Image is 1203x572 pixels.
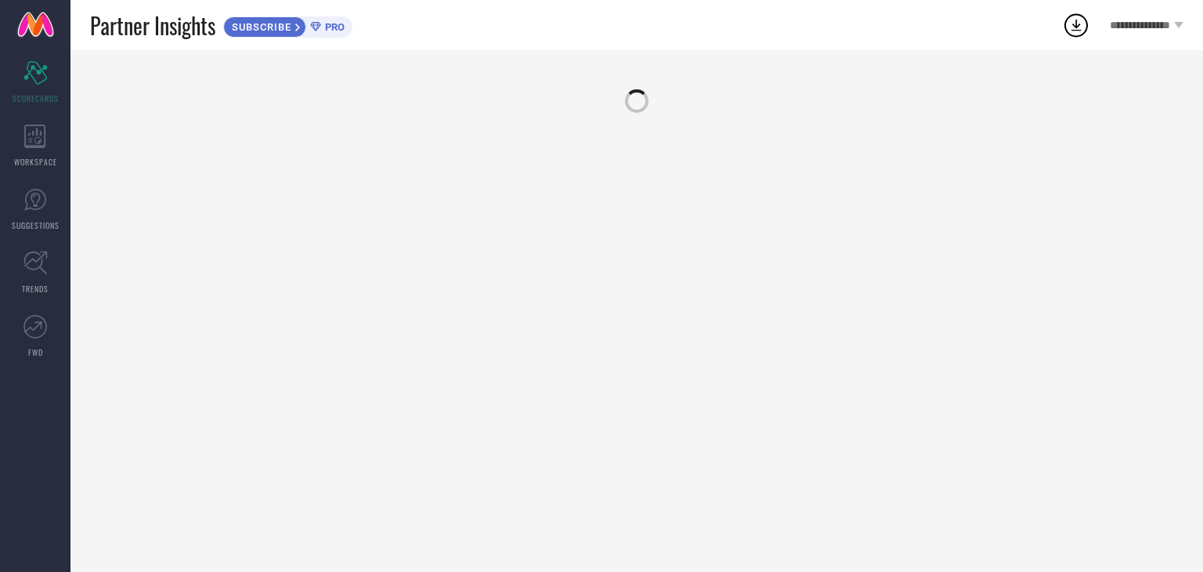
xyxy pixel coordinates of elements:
[22,283,49,295] span: TRENDS
[14,156,57,168] span: WORKSPACE
[28,346,43,358] span: FWD
[12,219,60,231] span: SUGGESTIONS
[223,13,352,38] a: SUBSCRIBEPRO
[1062,11,1090,39] div: Open download list
[321,21,345,33] span: PRO
[90,9,215,42] span: Partner Insights
[13,92,59,104] span: SCORECARDS
[224,21,295,33] span: SUBSCRIBE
